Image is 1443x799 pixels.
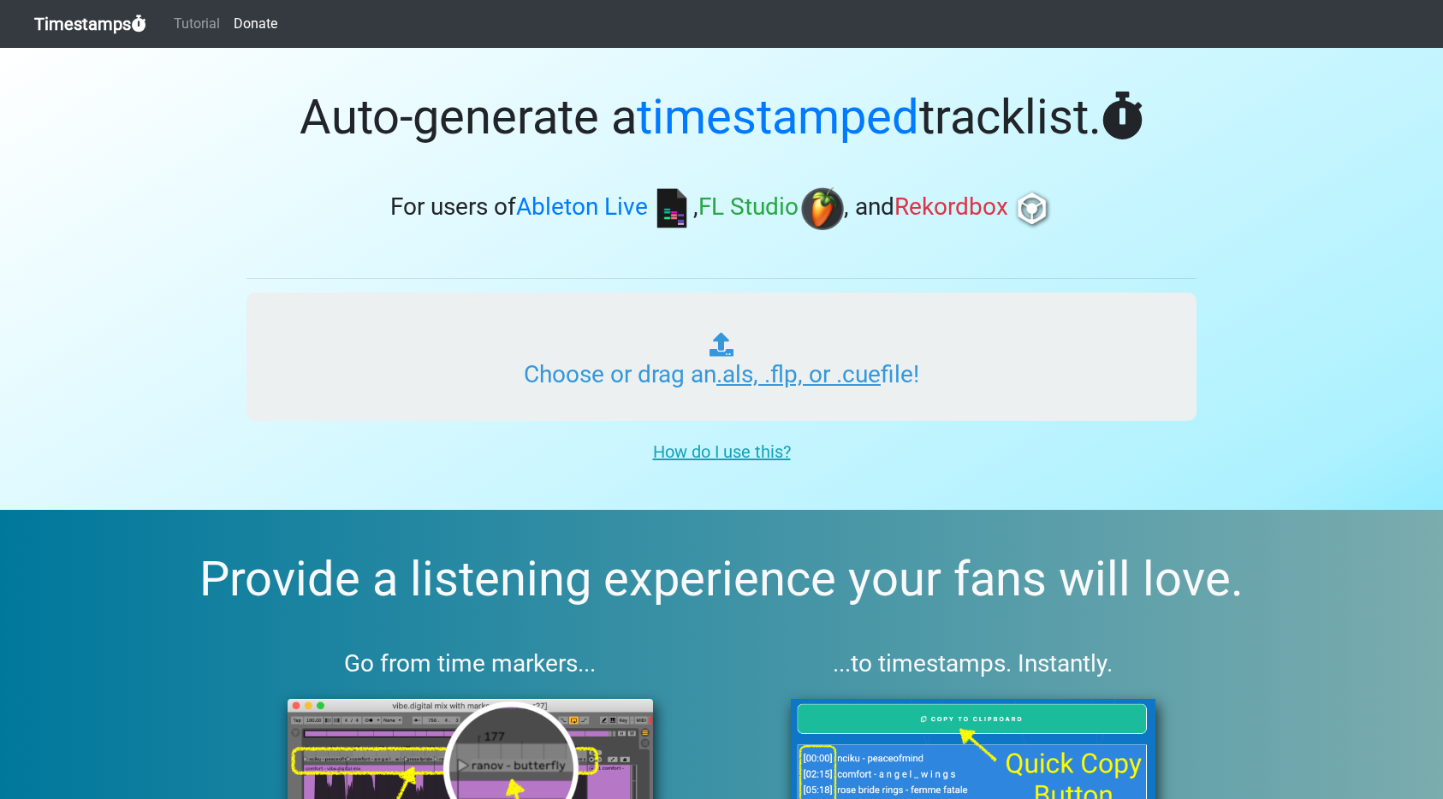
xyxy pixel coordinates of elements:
[1011,187,1054,230] img: rb.png
[516,193,648,222] span: Ableton Live
[246,649,694,678] h3: Go from time markers...
[246,89,1197,146] h1: Auto-generate a tracklist.
[650,187,693,230] img: ableton.png
[34,7,146,41] a: Timestamps
[167,7,227,41] a: Tutorial
[894,193,1008,222] span: Rekordbox
[637,89,919,145] span: timestamped
[246,187,1197,230] h3: For users of , , and
[41,551,1402,608] h2: Provide a listening experience your fans will love.
[653,441,791,462] u: How do I use this?
[227,7,284,41] a: Donate
[750,649,1197,678] h3: ...to timestamps. Instantly.
[698,193,799,222] span: FL Studio
[801,187,844,230] img: fl.png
